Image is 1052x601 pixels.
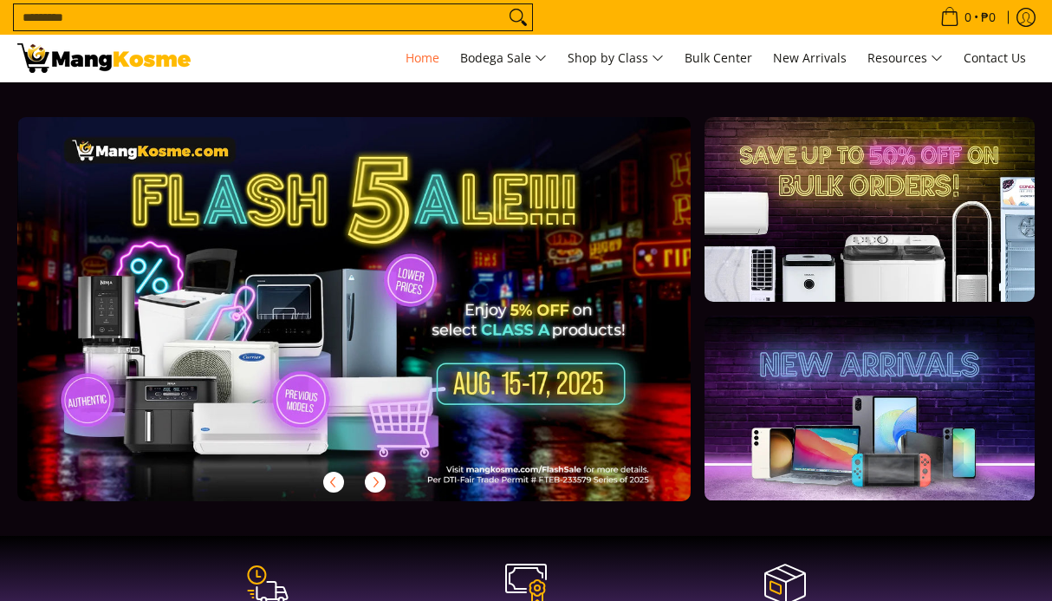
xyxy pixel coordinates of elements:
[962,11,974,23] span: 0
[964,49,1026,66] span: Contact Us
[867,48,943,69] span: Resources
[568,48,664,69] span: Shop by Class
[685,49,752,66] span: Bulk Center
[676,35,761,82] a: Bulk Center
[17,117,746,529] a: More
[406,49,439,66] span: Home
[208,35,1035,82] nav: Main Menu
[315,463,353,501] button: Previous
[559,35,672,82] a: Shop by Class
[17,43,191,73] img: Mang Kosme: Your Home Appliances Warehouse Sale Partner!
[460,48,547,69] span: Bodega Sale
[935,8,1001,27] span: •
[504,4,532,30] button: Search
[451,35,555,82] a: Bodega Sale
[397,35,448,82] a: Home
[356,463,394,501] button: Next
[773,49,847,66] span: New Arrivals
[764,35,855,82] a: New Arrivals
[955,35,1035,82] a: Contact Us
[859,35,951,82] a: Resources
[978,11,998,23] span: ₱0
